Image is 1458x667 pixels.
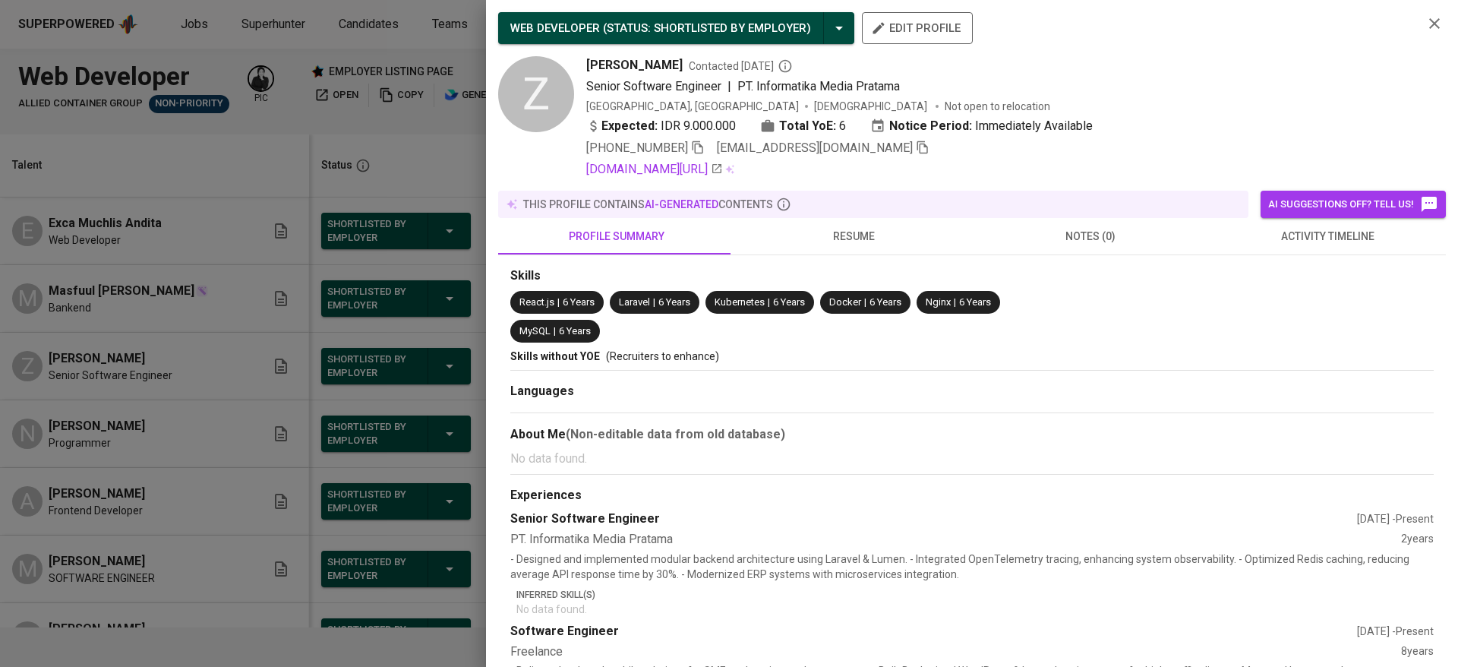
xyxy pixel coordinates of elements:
p: Inferred Skill(s) [516,588,1434,602]
div: Z [498,56,574,132]
div: Freelance [510,643,1401,661]
span: profile summary [507,227,726,246]
div: PT. Informatika Media Pratama [510,531,1401,548]
div: 2 years [1401,531,1434,548]
div: Immediately Available [870,117,1093,135]
b: (Non-editable data from old database) [566,427,785,441]
span: 6 [839,117,846,135]
button: edit profile [862,12,973,44]
span: Nginx [926,296,951,308]
span: [PHONE_NUMBER] [586,141,688,155]
span: 6 Years [658,296,690,308]
span: [EMAIL_ADDRESS][DOMAIN_NAME] [717,141,913,155]
span: 6 Years [563,296,595,308]
p: No data found. [510,450,1434,468]
b: Total YoE: [779,117,836,135]
span: AI suggestions off? Tell us! [1268,195,1438,213]
span: (Recruiters to enhance) [606,350,719,362]
span: ( STATUS : Shortlisted by Employer ) [603,21,811,35]
span: [DEMOGRAPHIC_DATA] [814,99,929,114]
span: AI-generated [645,198,718,210]
span: resume [744,227,963,246]
span: | [864,296,866,310]
span: 6 Years [773,296,805,308]
div: [GEOGRAPHIC_DATA], [GEOGRAPHIC_DATA] [586,99,799,114]
div: [DATE] - Present [1357,511,1434,526]
p: No data found. [516,602,1434,617]
div: Experiences [510,487,1434,504]
span: | [554,324,556,339]
span: Docker [829,296,861,308]
p: Not open to relocation [945,99,1050,114]
span: edit profile [874,18,961,38]
span: PT. Informatika Media Pratama [737,79,900,93]
div: Skills [510,267,1434,285]
span: MySQL [519,325,551,337]
span: Contacted [DATE] [689,58,793,74]
div: [DATE] - Present [1357,624,1434,639]
p: this profile contains contents [523,197,773,212]
a: edit profile [862,21,973,33]
span: | [727,77,731,96]
span: Skills without YOE [510,350,600,362]
span: Senior Software Engineer [586,79,721,93]
span: WEB DEVELOPER [510,21,600,35]
b: Expected: [601,117,658,135]
span: 6 Years [559,325,591,337]
button: AI suggestions off? Tell us! [1261,191,1446,218]
span: notes (0) [981,227,1200,246]
div: About Me [510,425,1434,444]
span: | [653,296,655,310]
span: 6 Years [959,296,991,308]
span: Laravel [619,296,650,308]
span: | [557,296,560,310]
span: 6 Years [869,296,901,308]
span: React.js [519,296,554,308]
b: Notice Period: [889,117,972,135]
p: - Designed and implemented modular backend architecture using Laravel & Lumen. - Integrated OpenT... [510,552,1434,582]
div: Senior Software Engineer [510,511,1357,528]
span: | [768,296,770,310]
span: [PERSON_NAME] [586,56,683,74]
div: 8 years [1401,643,1434,661]
span: Kubernetes [715,296,765,308]
div: IDR 9.000.000 [586,117,736,135]
div: Software Engineer [510,623,1357,640]
svg: By Batam recruiter [778,58,793,74]
span: activity timeline [1218,227,1437,246]
span: | [954,296,956,310]
div: Languages [510,383,1434,400]
a: [DOMAIN_NAME][URL] [586,160,723,179]
button: WEB DEVELOPER (STATUS: Shortlisted by Employer) [498,12,854,44]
